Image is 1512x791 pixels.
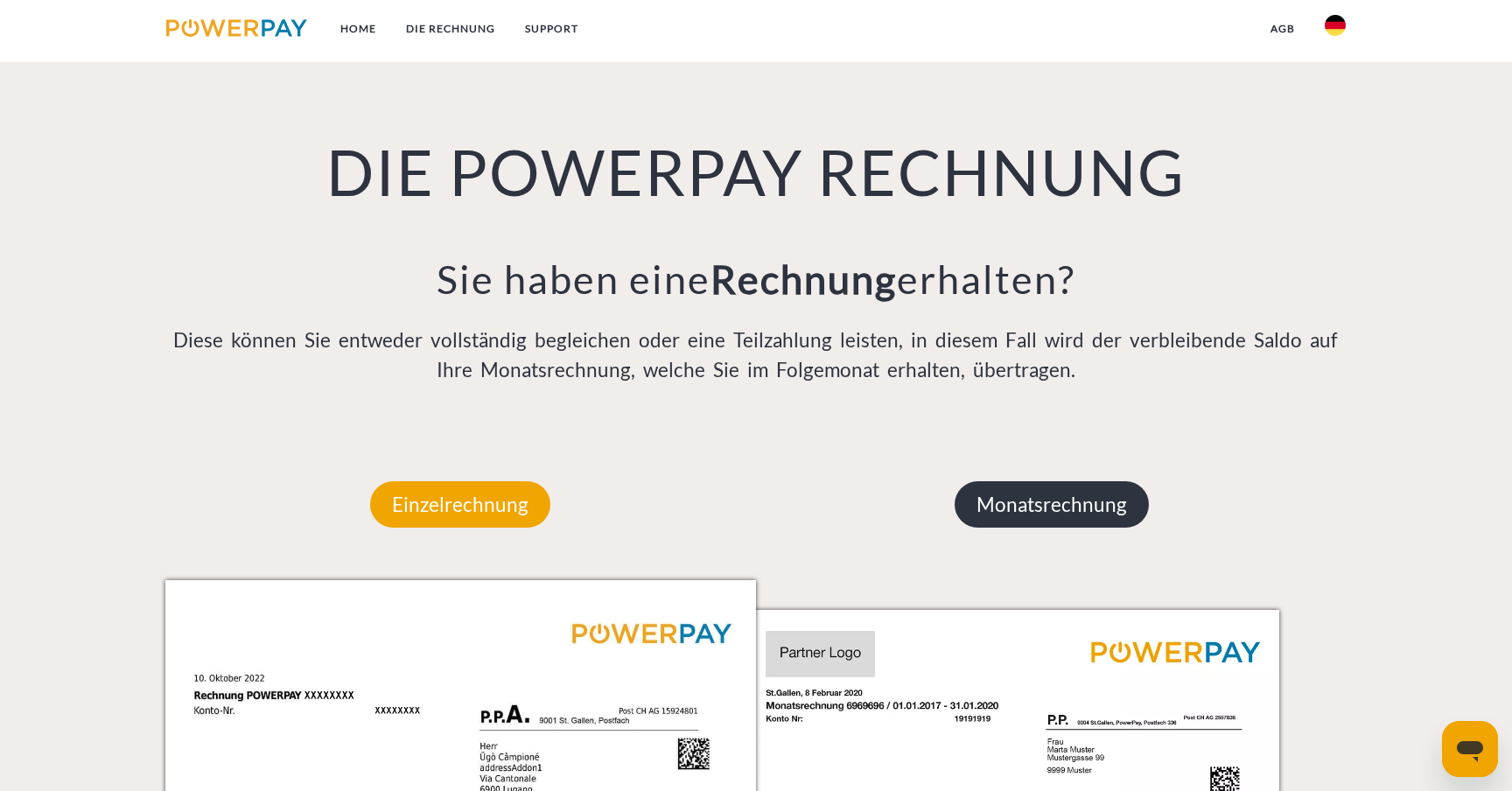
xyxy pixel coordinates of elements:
h3: Sie haben eine erhalten? [165,255,1347,304]
p: Monatsrechnung [955,481,1149,528]
a: agb [1256,13,1310,45]
p: Diese können Sie entweder vollständig begleichen oder eine Teilzahlung leisten, in diesem Fall wi... [165,325,1347,385]
b: Rechnung [710,255,897,303]
img: de [1325,15,1346,36]
a: Home [325,13,391,45]
img: logo-powerpay.svg [166,19,307,37]
h1: DIE POWERPAY RECHNUNG [165,132,1347,211]
p: Einzelrechnung [370,481,550,528]
a: SUPPORT [510,13,593,45]
a: DIE RECHNUNG [391,13,510,45]
iframe: Schaltfläche zum Öffnen des Messaging-Fensters [1442,721,1498,777]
